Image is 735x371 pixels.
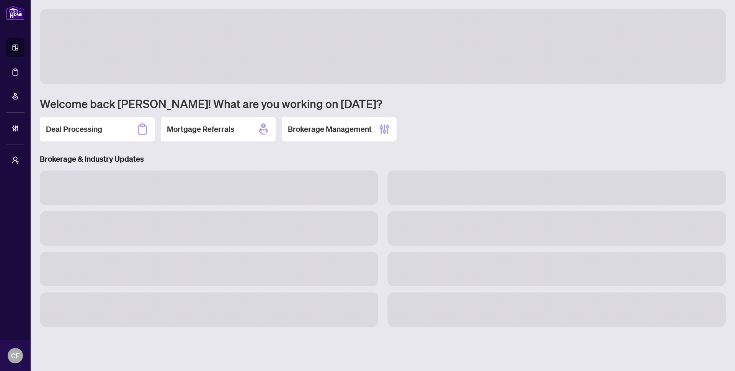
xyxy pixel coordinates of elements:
[11,350,20,361] span: CF
[167,124,234,135] h2: Mortgage Referrals
[46,124,102,135] h2: Deal Processing
[11,156,19,164] span: user-switch
[6,6,24,20] img: logo
[40,96,726,111] h1: Welcome back [PERSON_NAME]! What are you working on [DATE]?
[288,124,372,135] h2: Brokerage Management
[40,154,726,164] h3: Brokerage & Industry Updates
